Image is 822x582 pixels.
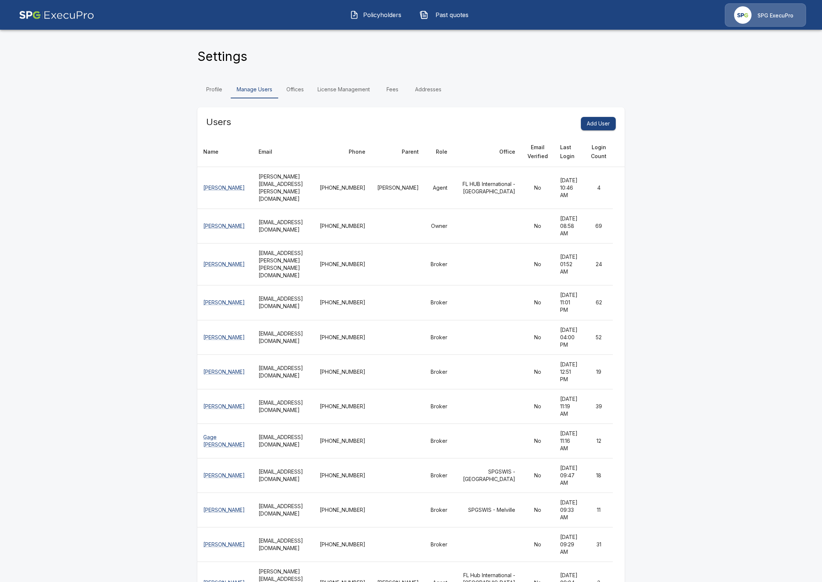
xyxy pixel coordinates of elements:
th: Phone [314,137,371,167]
th: [EMAIL_ADDRESS][DOMAIN_NAME] [253,209,314,243]
th: Email Verified [521,137,554,167]
td: No [521,320,554,354]
td: 52 [585,320,613,354]
a: [PERSON_NAME] [203,261,245,267]
td: No [521,458,554,493]
img: Agency Icon [734,6,752,24]
th: Email [253,137,314,167]
a: Fees [376,81,409,98]
a: [PERSON_NAME] [203,334,245,340]
a: [PERSON_NAME] [203,184,245,191]
td: SPGSWIS - Melville [453,493,522,527]
td: [DATE] 11:01 PM [554,285,585,320]
button: Policyholders IconPolicyholders [344,5,408,24]
th: Office [453,137,522,167]
a: [PERSON_NAME] [203,369,245,375]
th: [PERSON_NAME][EMAIL_ADDRESS][PERSON_NAME][DOMAIN_NAME] [253,167,314,209]
td: [PHONE_NUMBER] [314,167,371,209]
button: Add User [581,117,616,131]
td: 12 [585,424,613,458]
th: [EMAIL_ADDRESS][DOMAIN_NAME] [253,424,314,458]
td: 24 [585,243,613,285]
a: [PERSON_NAME] [203,403,245,409]
th: Login Count [585,137,613,167]
a: License Management [312,81,376,98]
th: Parent [371,137,425,167]
a: [PERSON_NAME] [203,223,245,229]
td: [DATE] 04:00 PM [554,320,585,354]
th: [EMAIL_ADDRESS][DOMAIN_NAME] [253,354,314,389]
td: [PHONE_NUMBER] [314,285,371,320]
td: [PHONE_NUMBER] [314,458,371,493]
td: 18 [585,458,613,493]
td: 4 [585,167,613,209]
th: [EMAIL_ADDRESS][DOMAIN_NAME] [253,285,314,320]
td: Broker [425,527,453,562]
td: FL HUB International - [GEOGRAPHIC_DATA] [453,167,522,209]
th: [EMAIL_ADDRESS][PERSON_NAME][PERSON_NAME][DOMAIN_NAME] [253,243,314,285]
p: SPG ExecuPro [757,12,793,19]
th: [EMAIL_ADDRESS][DOMAIN_NAME] [253,458,314,493]
td: [PHONE_NUMBER] [314,389,371,424]
td: Broker [425,285,453,320]
td: Broker [425,389,453,424]
img: Past quotes Icon [420,10,428,19]
td: Broker [425,354,453,389]
td: [PHONE_NUMBER] [314,209,371,243]
td: [DATE] 09:33 AM [554,493,585,527]
th: Last Login [554,137,585,167]
td: [PHONE_NUMBER] [314,243,371,285]
span: Policyholders [362,10,402,19]
th: Name [197,137,253,167]
button: Past quotes IconPast quotes [414,5,478,24]
td: [DATE] 09:47 AM [554,458,585,493]
img: AA Logo [19,3,94,27]
a: Manage Users [231,81,278,98]
td: Agent [425,167,453,209]
td: 11 [585,493,613,527]
a: [PERSON_NAME] [203,472,245,478]
td: Broker [425,493,453,527]
td: [DATE] 01:52 AM [554,243,585,285]
a: Agency IconSPG ExecuPro [725,3,806,27]
td: No [521,209,554,243]
th: [EMAIL_ADDRESS][DOMAIN_NAME] [253,493,314,527]
td: [PHONE_NUMBER] [314,493,371,527]
th: [EMAIL_ADDRESS][DOMAIN_NAME] [253,389,314,424]
h5: Users [206,116,231,128]
td: [DATE] 12:51 PM [554,354,585,389]
td: No [521,527,554,562]
img: Policyholders Icon [350,10,359,19]
td: 19 [585,354,613,389]
a: [PERSON_NAME] [203,541,245,547]
th: [EMAIL_ADDRESS][DOMAIN_NAME] [253,320,314,354]
td: Broker [425,320,453,354]
td: No [521,389,554,424]
td: [PHONE_NUMBER] [314,354,371,389]
td: [PERSON_NAME] [371,167,425,209]
td: [PHONE_NUMBER] [314,320,371,354]
td: No [521,424,554,458]
a: [PERSON_NAME] [203,299,245,305]
td: Broker [425,424,453,458]
h4: Settings [197,49,247,64]
td: 39 [585,389,613,424]
a: Offices [278,81,312,98]
th: Role [425,137,453,167]
td: Broker [425,243,453,285]
td: Broker [425,458,453,493]
td: [PHONE_NUMBER] [314,424,371,458]
th: [EMAIL_ADDRESS][DOMAIN_NAME] [253,527,314,562]
div: Settings Tabs [197,81,625,98]
td: [DATE] 08:58 AM [554,209,585,243]
td: No [521,243,554,285]
td: No [521,167,554,209]
a: [PERSON_NAME] [203,507,245,513]
span: Past quotes [431,10,472,19]
td: 62 [585,285,613,320]
td: [DATE] 11:16 AM [554,424,585,458]
td: [DATE] 11:19 AM [554,389,585,424]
